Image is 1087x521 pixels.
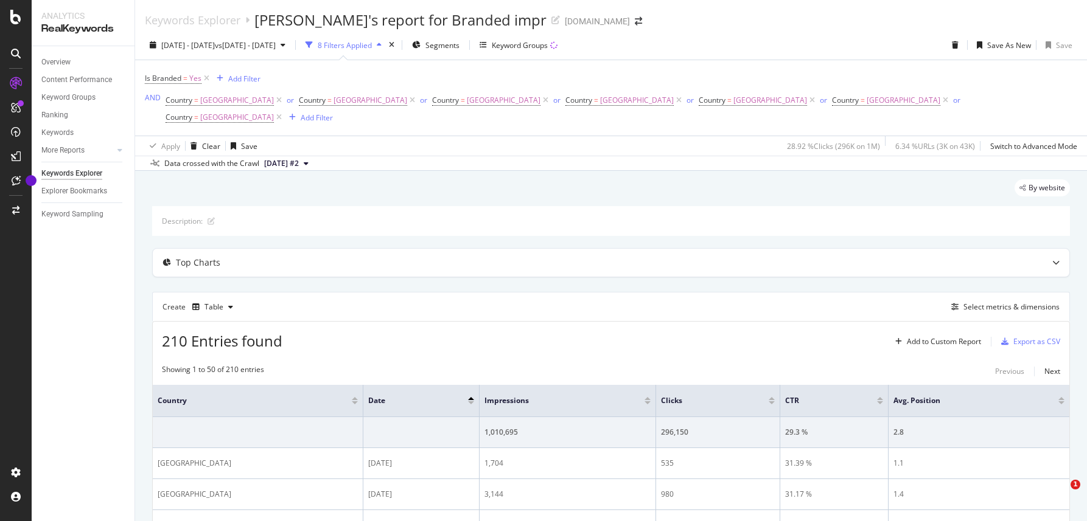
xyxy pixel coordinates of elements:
button: Save As New [972,35,1031,55]
span: Country [432,95,459,105]
a: Keywords Explorer [41,167,126,180]
span: = [861,95,865,105]
div: Explorer Bookmarks [41,185,107,198]
div: 31.39 % [785,458,883,469]
a: Keywords Explorer [145,13,240,27]
button: Add to Custom Report [890,332,981,351]
div: or [687,95,694,105]
div: [DOMAIN_NAME] [565,15,630,27]
a: Content Performance [41,74,126,86]
span: = [183,73,187,83]
span: Impressions [484,395,626,406]
span: Segments [425,40,460,50]
div: times [386,39,397,51]
button: Save [226,136,257,156]
button: Add Filter [284,110,333,125]
div: AND [145,92,161,103]
a: Ranking [41,109,126,122]
div: Add Filter [228,74,260,84]
span: = [327,95,332,105]
button: Save [1041,35,1072,55]
button: or [420,94,427,106]
div: Top Charts [176,257,220,269]
div: 1,704 [484,458,651,469]
button: Export as CSV [996,332,1060,351]
div: arrow-right-arrow-left [635,17,642,26]
div: Save [241,141,257,151]
button: Keyword Groups [475,35,562,55]
button: or [287,94,294,106]
div: Next [1044,366,1060,376]
iframe: Intercom live chat [1046,480,1075,509]
div: Clear [202,141,220,151]
div: [GEOGRAPHIC_DATA] [158,489,358,500]
a: Keywords [41,126,126,139]
div: Keywords [41,126,74,139]
span: = [194,112,198,122]
button: [DATE] - [DATE]vs[DATE] - [DATE] [145,35,290,55]
span: 210 Entries found [162,331,282,351]
span: vs [DATE] - [DATE] [215,40,276,50]
div: More Reports [41,144,85,157]
div: Keyword Groups [492,40,548,50]
button: Add Filter [212,71,260,86]
span: 2025 Sep. 25th #2 [264,158,299,169]
div: Previous [995,366,1024,376]
a: Explorer Bookmarks [41,185,126,198]
div: Save [1056,40,1072,50]
div: Description: [162,216,203,226]
div: Content Performance [41,74,112,86]
div: [DATE] [368,458,474,469]
div: or [820,95,827,105]
div: or [420,95,427,105]
div: Showing 1 to 50 of 210 entries [162,364,264,379]
span: 1 [1071,480,1080,489]
div: Save As New [987,40,1031,50]
span: [GEOGRAPHIC_DATA] [867,92,940,109]
a: Overview [41,56,126,69]
span: Country [699,95,725,105]
div: Add Filter [301,112,333,123]
div: 6.34 % URLs ( 3K on 43K ) [895,141,975,151]
div: Ranking [41,109,68,122]
button: Switch to Advanced Mode [985,136,1077,156]
div: 296,150 [661,427,775,438]
button: Segments [407,35,464,55]
div: Table [204,303,223,311]
button: Clear [186,136,220,156]
span: Country [166,112,192,122]
button: or [953,94,960,106]
a: Keyword Groups [41,91,126,104]
span: Clicks [661,395,750,406]
span: Yes [189,70,201,87]
span: = [727,95,732,105]
div: 3,144 [484,489,651,500]
span: Is Branded [145,73,181,83]
div: Switch to Advanced Mode [990,141,1077,151]
div: or [287,95,294,105]
div: Create [163,297,238,317]
span: = [594,95,598,105]
a: More Reports [41,144,114,157]
div: legacy label [1015,179,1070,196]
span: [GEOGRAPHIC_DATA] [600,92,674,109]
button: [DATE] #2 [259,156,313,171]
div: [GEOGRAPHIC_DATA] [158,458,358,469]
div: Export as CSV [1013,336,1060,347]
div: [PERSON_NAME]'s report for Branded impr [254,10,547,30]
span: Country [565,95,592,105]
div: 1.1 [893,458,1064,469]
div: 28.92 % Clicks ( 296K on 1M ) [787,141,880,151]
span: [GEOGRAPHIC_DATA] [200,109,274,126]
div: [DATE] [368,489,474,500]
button: Next [1044,364,1060,379]
span: By website [1029,184,1065,191]
span: [GEOGRAPHIC_DATA] [200,92,274,109]
div: 8 Filters Applied [318,40,372,50]
span: Country [166,95,192,105]
span: Date [368,395,450,406]
div: or [553,95,561,105]
div: Keywords Explorer [41,167,102,180]
div: 29.3 % [785,427,883,438]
